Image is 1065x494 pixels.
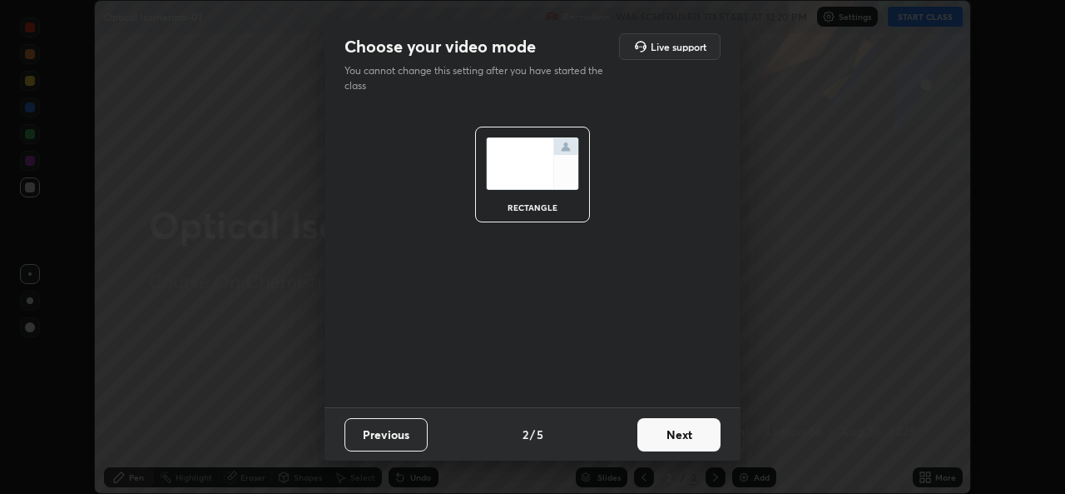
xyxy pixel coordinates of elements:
[486,137,579,190] img: normalScreenIcon.ae25ed63.svg
[499,203,566,212] div: rectangle
[637,418,721,452] button: Next
[537,426,543,443] h4: 5
[344,418,428,452] button: Previous
[344,63,614,93] p: You cannot change this setting after you have started the class
[530,426,535,443] h4: /
[523,426,528,443] h4: 2
[344,36,536,57] h2: Choose your video mode
[651,42,706,52] h5: Live support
